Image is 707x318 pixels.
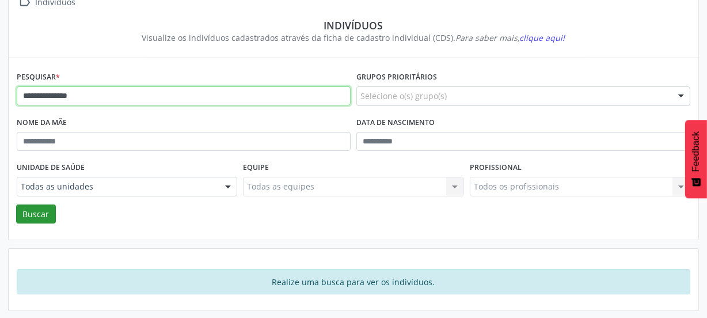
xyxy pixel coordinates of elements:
button: Feedback - Mostrar pesquisa [685,120,707,198]
span: clique aqui! [520,32,565,43]
span: Todas as unidades [21,181,214,192]
label: Unidade de saúde [17,159,85,177]
label: Pesquisar [17,69,60,86]
label: Nome da mãe [17,114,67,132]
label: Profissional [470,159,522,177]
div: Visualize os indivíduos cadastrados através da ficha de cadastro individual (CDS). [25,32,682,44]
span: Selecione o(s) grupo(s) [360,90,447,102]
label: Equipe [243,159,269,177]
div: Indivíduos [25,19,682,32]
label: Grupos prioritários [356,69,437,86]
label: Data de nascimento [356,114,435,132]
span: Feedback [691,131,701,172]
button: Buscar [16,205,56,224]
div: Realize uma busca para ver os indivíduos. [17,269,690,294]
i: Para saber mais, [456,32,565,43]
